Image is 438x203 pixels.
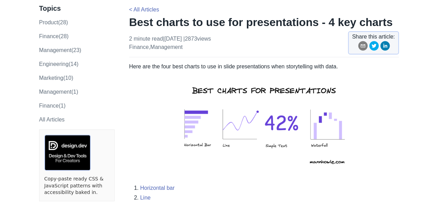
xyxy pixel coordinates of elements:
span: Share this article: [352,33,395,41]
button: linkedin [380,41,390,53]
a: Horizontal bar [140,185,175,191]
h1: Best charts to use for presentations - 4 key charts [129,15,399,29]
a: product(28) [39,19,68,25]
button: twitter [369,41,379,53]
a: < All Articles [129,7,159,12]
a: finance(28) [39,33,69,39]
button: email [358,41,368,53]
a: finance [129,44,149,50]
a: All Articles [39,117,65,122]
p: Here are the four best charts to use in slide presentations when storytelling with data. [129,62,399,178]
span: | 2873 views [183,36,211,42]
a: engineering(14) [39,61,79,67]
a: Copy‑paste ready CSS & JavaScript patterns with accessibility baked in. [44,176,109,196]
a: Management(1) [39,89,78,95]
a: Finance(1) [39,103,65,109]
p: 2 minute read | [DATE] , [129,35,211,51]
a: management(23) [39,47,81,53]
a: Line [140,195,151,201]
h3: Topics [39,4,115,13]
img: best chart presentaion [175,71,353,178]
a: management [150,44,182,50]
img: ads via Carbon [44,135,91,171]
a: marketing(10) [39,75,73,81]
